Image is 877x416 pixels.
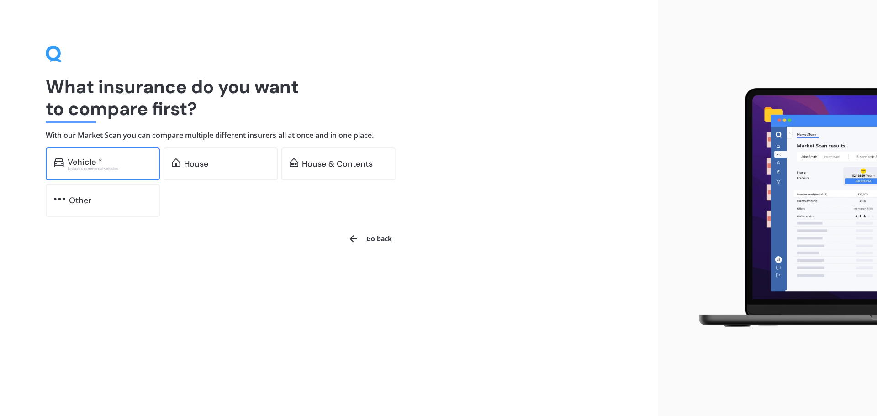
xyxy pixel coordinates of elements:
img: other.81dba5aafe580aa69f38.svg [54,195,65,204]
h4: With our Market Scan you can compare multiple different insurers all at once and in one place. [46,131,612,140]
img: home-and-contents.b802091223b8502ef2dd.svg [290,158,298,167]
img: car.f15378c7a67c060ca3f3.svg [54,158,64,167]
img: laptop.webp [686,83,877,334]
img: home.91c183c226a05b4dc763.svg [172,158,180,167]
h1: What insurance do you want to compare first? [46,76,612,120]
button: Go back [343,228,397,250]
div: House & Contents [302,159,373,169]
div: House [184,159,208,169]
div: Other [69,196,91,205]
div: Excludes commercial vehicles [68,167,152,170]
div: Vehicle * [68,158,102,167]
